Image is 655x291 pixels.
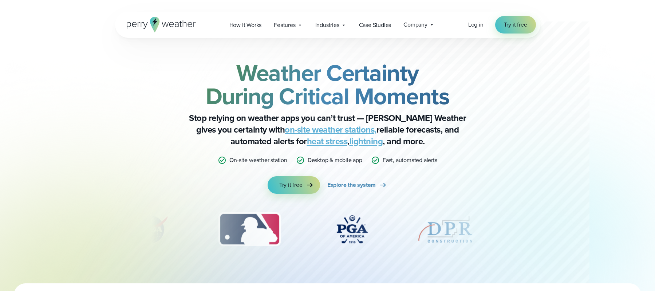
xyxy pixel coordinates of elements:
[416,211,474,248] div: 5 of 12
[182,112,473,147] p: Stop relying on weather apps you can’t trust — [PERSON_NAME] Weather gives you certainty with rel...
[504,20,527,29] span: Try it free
[315,21,339,30] span: Industries
[468,20,484,29] a: Log in
[327,176,387,194] a: Explore the system
[229,156,287,165] p: On-site weather station
[223,17,268,32] a: How it Works
[495,16,536,34] a: Try it free
[268,176,320,194] a: Try it free
[285,123,376,136] a: on-site weather stations,
[323,211,381,248] img: PGA.svg
[323,211,381,248] div: 4 of 12
[125,211,176,248] img: NASA.svg
[307,135,348,148] a: heat stress
[403,20,427,29] span: Company
[383,156,437,165] p: Fast, automated alerts
[125,211,176,248] div: 2 of 12
[416,211,474,248] img: DPR-Construction.svg
[308,156,362,165] p: Desktop & mobile app
[151,211,504,251] div: slideshow
[279,181,303,189] span: Try it free
[359,21,391,30] span: Case Studies
[327,181,376,189] span: Explore the system
[211,211,288,248] div: 3 of 12
[229,21,262,30] span: How it Works
[206,56,450,113] strong: Weather Certainty During Critical Moments
[350,135,383,148] a: lightning
[274,21,295,30] span: Features
[353,17,398,32] a: Case Studies
[211,211,288,248] img: MLB.svg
